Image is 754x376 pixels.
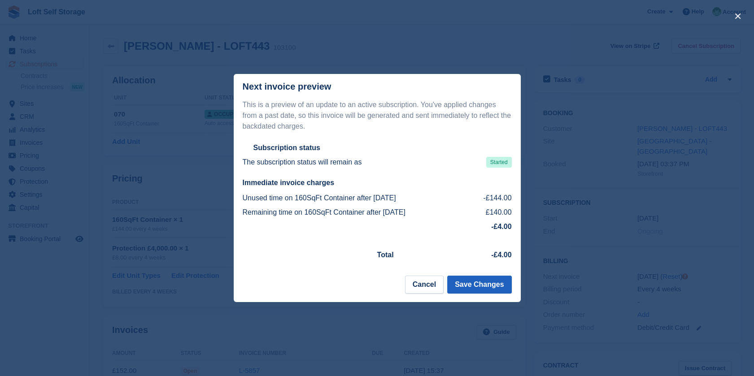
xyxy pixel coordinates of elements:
[447,276,511,294] button: Save Changes
[243,99,512,132] p: This is a preview of an update to an active subscription. You've applied changes from a past date...
[491,251,511,259] strong: -£4.00
[486,157,512,168] span: Started
[243,205,472,220] td: Remaining time on 160SqFt Container after [DATE]
[377,251,394,259] strong: Total
[243,178,512,187] h2: Immediate invoice charges
[472,205,512,220] td: £140.00
[243,82,331,92] p: Next invoice preview
[253,143,320,152] h2: Subscription status
[405,276,444,294] button: Cancel
[243,191,472,205] td: Unused time on 160SqFt Container after [DATE]
[731,9,745,23] button: close
[243,157,362,168] p: The subscription status will remain as
[491,223,511,230] strong: -£4.00
[472,191,512,205] td: -£144.00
